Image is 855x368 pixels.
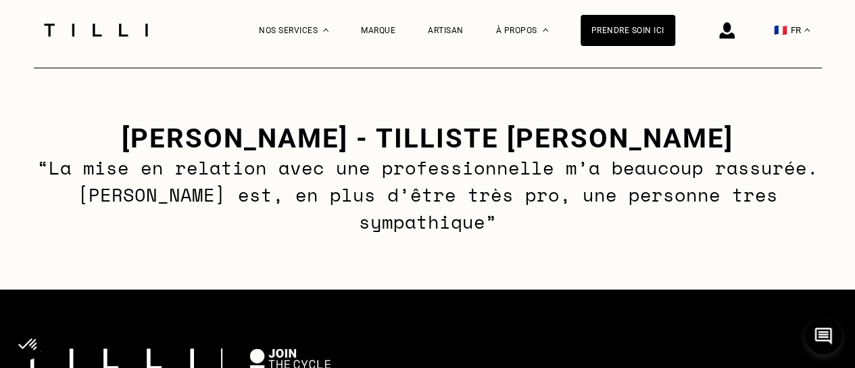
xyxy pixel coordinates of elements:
[34,154,822,235] p: “La mise en relation avec une professionnelle m’a beaucoup rassurée. [PERSON_NAME] est, en plus d...
[39,24,153,37] img: Logo du service de couturière Tilli
[581,15,675,46] a: Prendre soin ici
[323,28,328,32] img: Menu déroulant
[34,122,822,154] h3: [PERSON_NAME] - tilliste [PERSON_NAME]
[428,26,464,35] a: Artisan
[719,22,735,39] img: icône connexion
[543,28,548,32] img: Menu déroulant à propos
[361,26,395,35] a: Marque
[804,28,810,32] img: menu déroulant
[774,24,787,37] span: 🇫🇷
